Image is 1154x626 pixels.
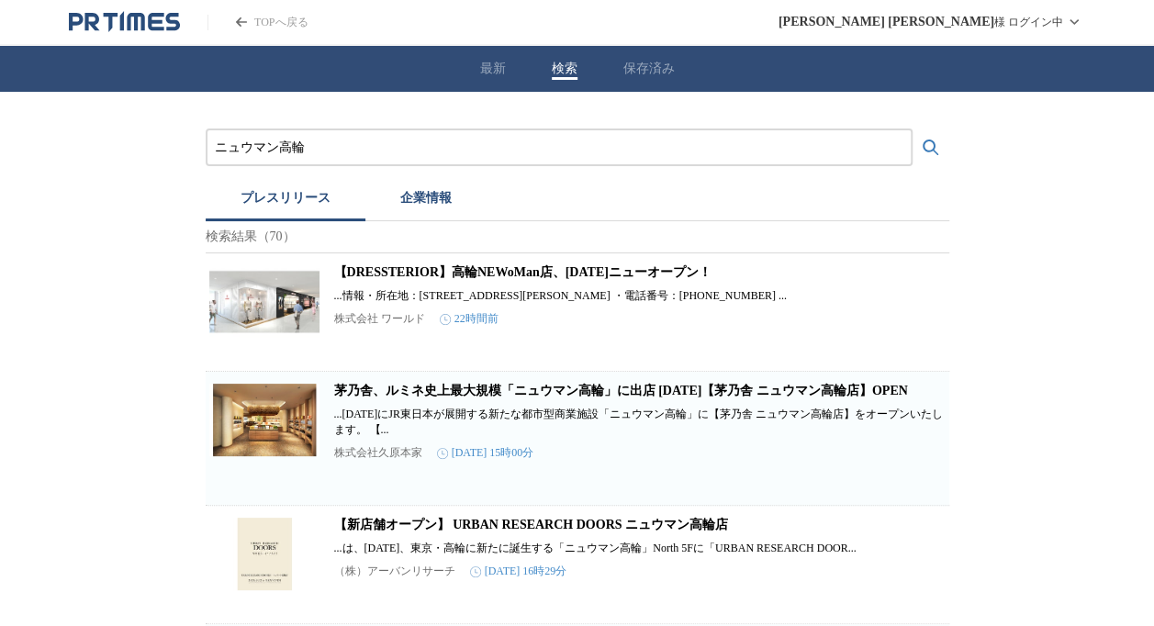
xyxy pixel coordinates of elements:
[206,181,365,221] button: プレスリリース
[209,383,319,456] img: 茅乃舎、ルミネ史上最大規模「ニュウマン高輪」に出店 9月12日(金)【茅乃舎 ニュウマン高輪店】OPEN
[480,61,506,77] button: 最新
[334,311,425,327] p: 株式会社 ワールド
[779,15,994,29] span: [PERSON_NAME] [PERSON_NAME]
[334,564,455,579] p: （株）アーバンリサーチ
[215,138,903,158] input: プレスリリースおよび企業を検索する
[334,384,908,397] a: 茅乃舎、ルミネ史上最大規模「ニュウマン高輪」に出店 [DATE]【茅乃舎 ニュウマン高輪店】OPEN
[334,288,946,304] p: ...情報・所在地：[STREET_ADDRESS][PERSON_NAME] ・電話番号：[PHONE_NUMBER] ...
[334,541,946,556] p: ...は、[DATE]、東京・高輪に新たに誕生する「ニュウマン高輪」North 5Fに「URBAN RESEARCH DOOR...
[913,129,949,166] button: 検索する
[207,15,308,30] a: PR TIMESのトップページはこちら
[334,445,422,461] p: 株式会社久原本家
[365,181,487,221] button: 企業情報
[334,518,728,531] a: 【新店舗オープン】 URBAN RESEARCH DOORS ニュウマン高輪店
[470,564,567,579] time: [DATE] 16時29分
[206,221,949,253] p: 検索結果（70）
[209,517,319,590] img: 【新店舗オープン】 URBAN RESEARCH DOORS ニュウマン高輪店
[623,61,675,77] button: 保存済み
[440,311,499,327] time: 22時間前
[437,445,534,461] time: [DATE] 15時00分
[334,265,711,279] a: 【DRESSTERIOR】高輪NEWoMan店、[DATE]ニューオープン！
[209,264,319,338] img: 【DRESSTERIOR】高輪NEWoMan店、9月12日（金）ニューオープン！
[552,61,577,77] button: 検索
[69,11,180,33] a: PR TIMESのトップページはこちら
[334,407,946,438] p: ...[DATE]にJR東日本が展開する新たな都市型商業施設「ニュウマン高輪」に【茅乃舎 ニュウマン高輪店】をオープンいたします。 【...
